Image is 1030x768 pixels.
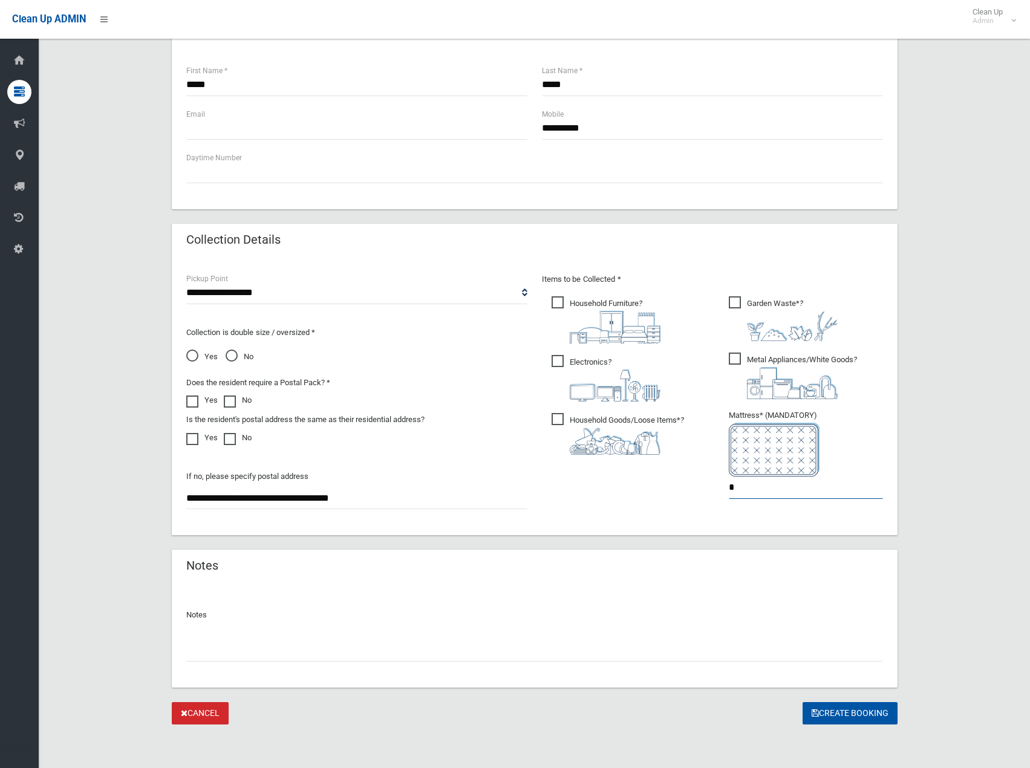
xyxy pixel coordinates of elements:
span: Household Goods/Loose Items* [552,413,684,455]
label: No [224,431,252,445]
img: e7408bece873d2c1783593a074e5cb2f.png [729,423,820,477]
span: Electronics [552,355,660,402]
span: Household Furniture [552,296,660,343]
img: 394712a680b73dbc3d2a6a3a7ffe5a07.png [570,369,660,402]
span: Garden Waste* [729,296,838,341]
i: ? [570,357,660,402]
i: ? [747,299,838,341]
span: Clean Up [966,7,1015,25]
label: If no, please specify postal address [186,469,308,484]
header: Notes [172,554,233,578]
p: Notes [186,608,883,622]
button: Create Booking [803,702,898,724]
p: Collection is double size / oversized * [186,325,527,340]
img: aa9efdbe659d29b613fca23ba79d85cb.png [570,311,660,343]
a: Cancel [172,702,229,724]
span: Clean Up ADMIN [12,13,86,25]
p: Items to be Collected * [542,272,883,287]
img: b13cc3517677393f34c0a387616ef184.png [570,428,660,455]
label: Does the resident require a Postal Pack? * [186,376,330,390]
label: No [224,393,252,408]
span: Metal Appliances/White Goods [729,353,857,399]
span: No [226,350,253,364]
small: Admin [973,16,1003,25]
img: 4fd8a5c772b2c999c83690221e5242e0.png [747,311,838,341]
i: ? [747,355,857,399]
header: Collection Details [172,228,295,252]
i: ? [570,415,684,455]
i: ? [570,299,660,343]
span: Mattress* (MANDATORY) [729,411,883,477]
label: Yes [186,431,218,445]
label: Yes [186,393,218,408]
img: 36c1b0289cb1767239cdd3de9e694f19.png [747,367,838,399]
label: Is the resident's postal address the same as their residential address? [186,412,425,427]
span: Yes [186,350,218,364]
